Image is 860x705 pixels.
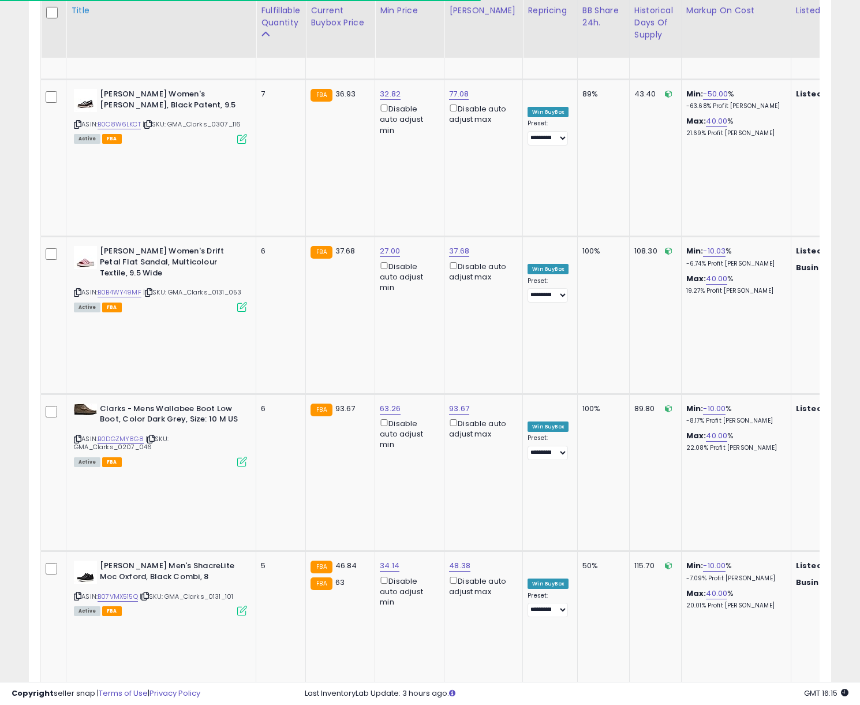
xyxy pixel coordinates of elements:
[686,273,706,284] b: Max:
[582,404,620,414] div: 100%
[528,434,569,460] div: Preset:
[449,260,514,282] div: Disable auto adjust max
[261,89,297,99] div: 7
[686,561,782,582] div: %
[74,89,97,112] img: 31bgFSsWDLL._SL40_.jpg
[706,430,727,442] a: 40.00
[143,288,241,297] span: | SKU: GMA_Clarks_0131_053
[686,588,782,610] div: %
[71,5,251,17] div: Title
[100,561,240,585] b: [PERSON_NAME] Men's ShacreLite Moc Oxford, Black Combi, 8
[380,417,435,450] div: Disable auto adjust min
[449,417,514,439] div: Disable auto adjust max
[703,403,726,415] a: -10.00
[528,5,573,17] div: Repricing
[74,561,97,584] img: 31fz2S6ShjL._SL40_.jpg
[74,404,247,465] div: ASIN:
[796,245,848,256] b: Listed Price:
[528,592,569,618] div: Preset:
[706,588,727,599] a: 40.00
[449,5,518,17] div: [PERSON_NAME]
[98,434,144,444] a: B0DGZMY8G8
[99,688,148,699] a: Terms of Use
[796,403,848,414] b: Listed Price:
[686,116,782,137] div: %
[686,588,706,599] b: Max:
[143,120,241,129] span: | SKU: GMA_Clarks_0307_116
[686,403,704,414] b: Min:
[74,561,247,614] div: ASIN:
[100,404,240,428] b: Clarks - Mens Wallabee Boot Low Boot, Color Dark Grey, Size: 10 M US
[449,102,514,125] div: Disable auto adjust max
[74,303,100,312] span: All listings currently available for purchase on Amazon
[528,264,569,274] div: Win BuyBox
[449,560,470,572] a: 48.38
[98,120,141,129] a: B0C8W6LKCT
[528,421,569,432] div: Win BuyBox
[261,404,297,414] div: 6
[686,246,782,267] div: %
[706,115,727,127] a: 40.00
[149,688,200,699] a: Privacy Policy
[634,404,672,414] div: 89.80
[703,88,728,100] a: -50.00
[380,5,439,17] div: Min Price
[686,5,786,17] div: Markup on Cost
[449,575,514,597] div: Disable auto adjust max
[102,457,122,467] span: FBA
[335,88,356,99] span: 36.93
[686,444,782,452] p: 22.08% Profit [PERSON_NAME]
[140,592,233,601] span: | SKU: GMA_Clarks_0131_101
[311,561,332,573] small: FBA
[634,5,676,41] div: Historical Days Of Supply
[335,245,356,256] span: 37.68
[528,107,569,117] div: Win BuyBox
[582,561,620,571] div: 50%
[98,592,138,602] a: B07VMX515Q
[804,688,848,699] span: 2025-10-8 16:15 GMT
[449,403,469,415] a: 93.67
[102,134,122,144] span: FBA
[686,245,704,256] b: Min:
[686,274,782,295] div: %
[634,89,672,99] div: 43.40
[686,560,704,571] b: Min:
[686,88,704,99] b: Min:
[380,102,435,136] div: Disable auto adjust min
[311,5,370,29] div: Current Buybox Price
[796,577,859,588] b: Business Price:
[582,246,620,256] div: 100%
[74,434,169,452] span: | SKU: GMA_Clarks_0207_046
[335,560,357,571] span: 46.84
[311,404,332,416] small: FBA
[335,577,345,588] span: 63
[12,688,54,699] strong: Copyright
[528,579,569,589] div: Win BuyBox
[335,403,356,414] span: 93.67
[686,287,782,295] p: 19.27% Profit [PERSON_NAME]
[796,560,848,571] b: Listed Price:
[686,431,782,452] div: %
[686,89,782,110] div: %
[582,5,625,29] div: BB Share 24h.
[634,246,672,256] div: 108.30
[261,5,301,29] div: Fulfillable Quantity
[686,575,782,583] p: -7.09% Profit [PERSON_NAME]
[102,606,122,616] span: FBA
[74,134,100,144] span: All listings currently available for purchase on Amazon
[74,246,247,310] div: ASIN:
[100,246,240,281] b: [PERSON_NAME] Women's Drift Petal Flat Sandal, Multicolour Textile, 9.5 Wide
[100,89,240,113] b: [PERSON_NAME] Women's [PERSON_NAME], Black Patent, 9.5
[686,417,782,425] p: -8.17% Profit [PERSON_NAME]
[380,560,399,572] a: 34.14
[686,102,782,110] p: -63.68% Profit [PERSON_NAME]
[686,115,706,126] b: Max:
[686,602,782,610] p: 20.01% Profit [PERSON_NAME]
[380,88,401,100] a: 32.82
[311,89,332,102] small: FBA
[12,688,200,699] div: seller snap | |
[74,404,97,415] img: 31kGhm1WbDL._SL40_.jpg
[706,273,727,285] a: 40.00
[380,260,435,293] div: Disable auto adjust min
[380,403,401,415] a: 63.26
